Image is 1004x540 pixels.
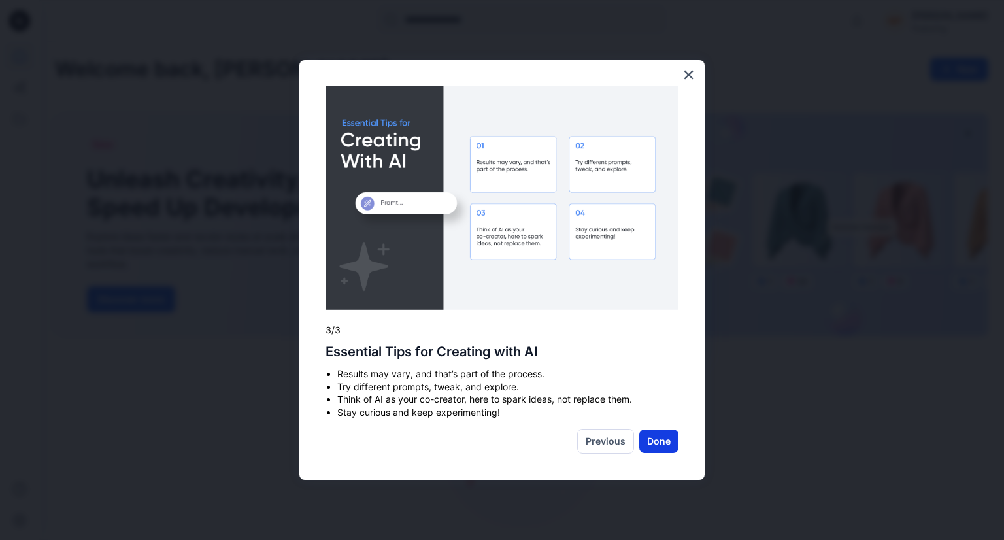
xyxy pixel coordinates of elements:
h2: Essential Tips for Creating with AI [326,344,678,360]
li: Try different prompts, tweak, and explore. [337,380,678,394]
li: Stay curious and keep experimenting! [337,406,678,419]
li: Think of AI as your co-creator, here to spark ideas, not replace them. [337,393,678,406]
p: 3/3 [326,324,678,337]
button: Previous [577,429,634,454]
button: Done [639,430,678,453]
button: Close [682,64,695,85]
li: Results may vary, and that’s part of the process. [337,367,678,380]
